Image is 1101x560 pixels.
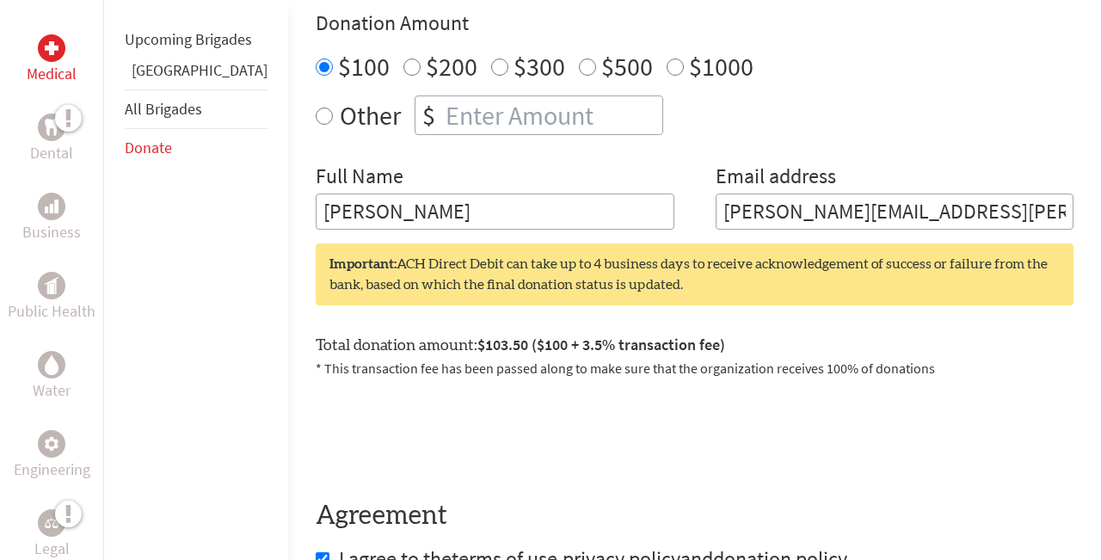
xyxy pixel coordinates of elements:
p: * This transaction fee has been passed along to make sure that the organization receives 100% of ... [316,358,1073,378]
h4: Donation Amount [316,9,1073,37]
label: Other [340,95,401,135]
p: Water [33,378,71,403]
a: Public HealthPublic Health [8,272,95,323]
a: All Brigades [125,99,202,119]
input: Enter Amount [442,96,662,134]
a: MedicalMedical [27,34,77,86]
label: Email address [716,163,836,194]
div: Engineering [38,430,65,458]
label: Full Name [316,163,403,194]
img: Public Health [45,277,58,294]
div: Legal Empowerment [38,509,65,537]
div: Water [38,351,65,378]
h4: Agreement [316,501,1073,532]
a: BusinessBusiness [22,193,81,244]
a: DentalDental [30,114,73,165]
label: $1000 [689,50,753,83]
div: ACH Direct Debit can take up to 4 business days to receive acknowledgement of success or failure ... [316,243,1073,305]
span: $103.50 ($100 + 3.5% transaction fee) [477,335,725,354]
label: $100 [338,50,390,83]
p: Medical [27,62,77,86]
div: Medical [38,34,65,62]
a: EngineeringEngineering [14,430,90,482]
p: Dental [30,141,73,165]
input: Enter Full Name [316,194,674,230]
img: Dental [45,119,58,135]
p: Business [22,220,81,244]
label: $200 [426,50,477,83]
a: WaterWater [33,351,71,403]
img: Engineering [45,437,58,451]
label: $300 [514,50,565,83]
img: Legal Empowerment [45,518,58,528]
strong: Important: [329,257,397,271]
li: Upcoming Brigades [125,21,268,58]
li: Donate [125,129,268,167]
li: All Brigades [125,89,268,129]
div: $ [415,96,442,134]
label: $500 [601,50,653,83]
li: Panama [125,58,268,89]
p: Engineering [14,458,90,482]
input: Your Email [716,194,1074,230]
p: Public Health [8,299,95,323]
div: Public Health [38,272,65,299]
div: Dental [38,114,65,141]
a: [GEOGRAPHIC_DATA] [132,60,268,80]
label: Total donation amount: [316,333,725,358]
img: Water [45,354,58,374]
div: Business [38,193,65,220]
iframe: reCAPTCHA [316,399,577,466]
img: Business [45,200,58,213]
img: Medical [45,41,58,55]
a: Upcoming Brigades [125,29,252,49]
a: Donate [125,138,172,157]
